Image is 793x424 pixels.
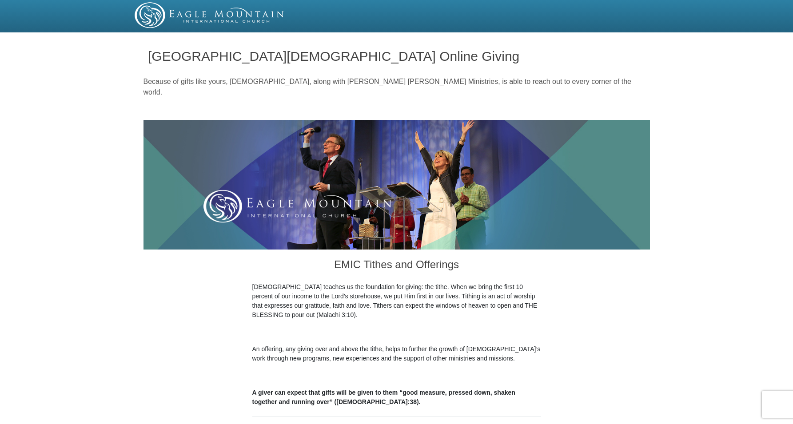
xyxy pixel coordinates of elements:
p: An offering, any giving over and above the tithe, helps to further the growth of [DEMOGRAPHIC_DAT... [252,345,541,363]
img: EMIC [135,2,285,28]
p: [DEMOGRAPHIC_DATA] teaches us the foundation for giving: the tithe. When we bring the first 10 pe... [252,282,541,320]
b: A giver can expect that gifts will be given to them “good measure, pressed down, shaken together ... [252,389,515,405]
h1: [GEOGRAPHIC_DATA][DEMOGRAPHIC_DATA] Online Giving [148,49,645,63]
h3: EMIC Tithes and Offerings [252,250,541,282]
p: Because of gifts like yours, [DEMOGRAPHIC_DATA], along with [PERSON_NAME] [PERSON_NAME] Ministrie... [143,76,650,98]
